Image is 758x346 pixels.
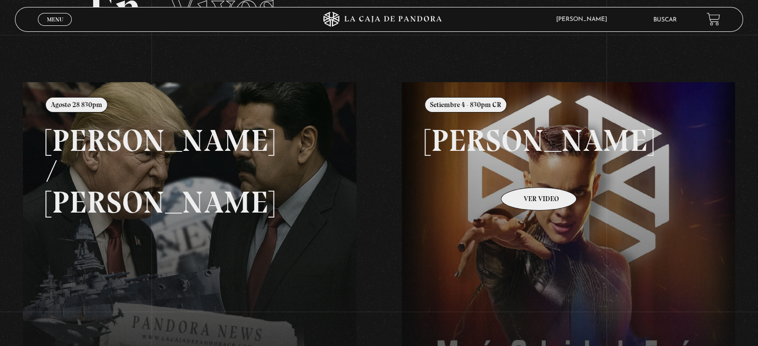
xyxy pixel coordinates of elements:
a: Buscar [653,17,677,23]
a: View your shopping cart [707,12,720,26]
span: Cerrar [43,25,67,32]
span: [PERSON_NAME] [551,16,617,22]
span: Menu [47,16,63,22]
